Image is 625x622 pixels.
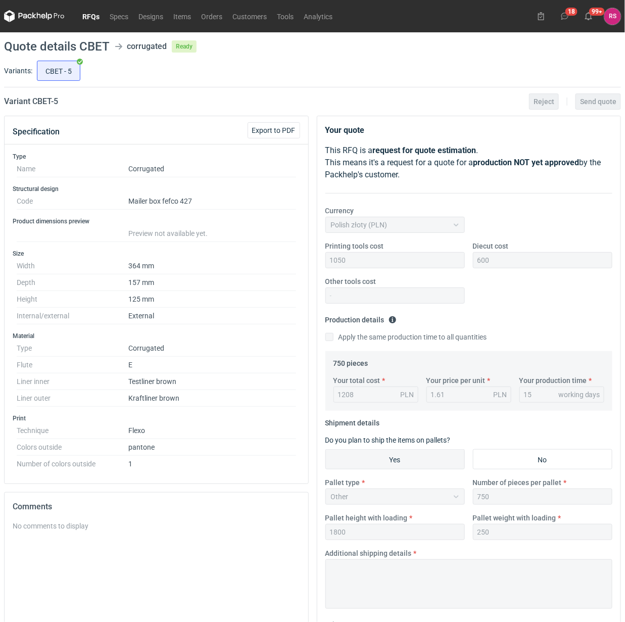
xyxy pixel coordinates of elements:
a: RFQs [77,10,105,22]
span: Preview not available yet. [128,229,208,237]
div: PLN [494,390,507,400]
h3: Product dimensions preview [13,217,300,225]
dd: Kraftliner brown [128,390,296,407]
dt: Technique [17,422,128,439]
div: Rafał Stani [604,8,621,25]
label: Pallet weight with loading [473,513,556,523]
label: Variants: [4,66,32,76]
dt: Code [17,193,128,210]
label: Your price per unit [426,375,486,386]
dd: 1 [128,456,296,468]
a: Customers [227,10,272,22]
legend: Production details [325,312,397,324]
button: Specification [13,120,60,144]
dt: Internal/external [17,308,128,324]
a: Orders [196,10,227,22]
label: Currency [325,206,354,216]
button: 99+ [581,8,597,24]
dd: Mailer box fefco 427 [128,193,296,210]
dd: E [128,357,296,373]
dd: External [128,308,296,324]
svg: Packhelp Pro [4,10,65,22]
dt: Depth [17,274,128,291]
dd: pantone [128,439,296,456]
h3: Type [13,153,300,161]
h3: Size [13,250,300,258]
label: Number of pieces per pallet [473,477,562,488]
a: Tools [272,10,299,22]
button: 18 [557,8,573,24]
h1: Quote details CBET [4,40,110,53]
label: Diecut cost [473,241,509,251]
dd: Corrugated [128,161,296,177]
label: Pallet type [325,477,360,488]
h3: Material [13,332,300,340]
label: Printing tools cost [325,241,384,251]
dd: 157 mm [128,274,296,291]
h3: Print [13,414,300,422]
h2: Comments [13,501,300,513]
strong: Your quote [325,125,365,135]
legend: Shipment details [325,415,380,427]
dt: Height [17,291,128,308]
dt: Colors outside [17,439,128,456]
dd: Flexo [128,422,296,439]
button: RS [604,8,621,25]
div: PLN [401,390,414,400]
button: Export to PDF [248,122,300,138]
dd: Corrugated [128,340,296,357]
a: Analytics [299,10,338,22]
p: This RFQ is a . This means it's a request for a quote for a by the Packhelp's customer. [325,145,613,181]
strong: request for quote estimation [373,146,476,155]
dt: Width [17,258,128,274]
label: Pallet height with loading [325,513,408,523]
button: Send quote [575,93,621,110]
span: Send quote [580,98,616,105]
span: Reject [534,98,554,105]
label: CBET - 5 [37,61,80,81]
dt: Name [17,161,128,177]
label: Apply the same production time to all quantities [325,332,487,342]
dd: Testliner brown [128,373,296,390]
span: Export to PDF [252,127,296,134]
label: Additional shipping details [325,548,412,558]
dt: Number of colors outside [17,456,128,468]
dt: Liner inner [17,373,128,390]
label: Do you plan to ship the items on pallets? [325,436,451,444]
div: corrugated [127,40,167,53]
a: Designs [133,10,168,22]
dt: Liner outer [17,390,128,407]
legend: 750 pieces [333,355,368,367]
h2: Variant CBET - 5 [4,95,58,108]
h3: Structural design [13,185,300,193]
dt: Flute [17,357,128,373]
dd: 125 mm [128,291,296,308]
button: Reject [529,93,559,110]
div: working days [558,390,600,400]
strong: production NOT yet approved [473,158,580,167]
label: Other tools cost [325,276,376,286]
label: Your production time [519,375,587,386]
a: Items [168,10,196,22]
dt: Type [17,340,128,357]
dd: 364 mm [128,258,296,274]
span: Ready [172,40,197,53]
label: Your total cost [333,375,380,386]
div: No comments to display [13,521,300,531]
a: Specs [105,10,133,22]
